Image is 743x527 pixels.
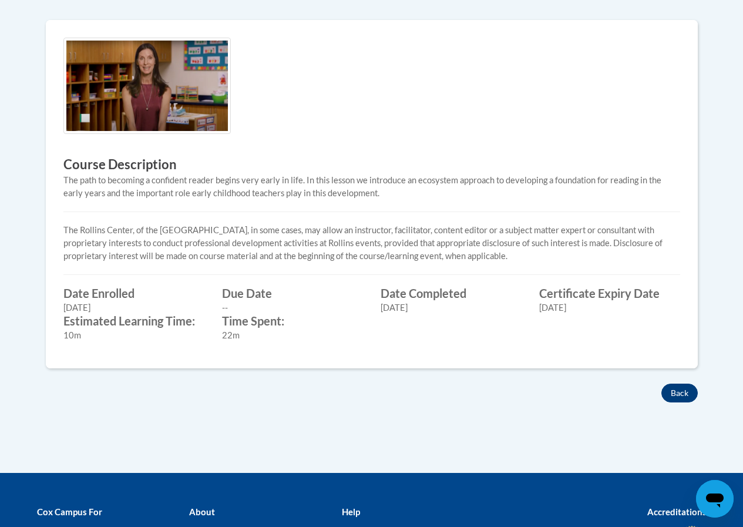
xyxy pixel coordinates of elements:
[37,506,102,517] b: Cox Campus For
[381,287,522,300] label: Date Completed
[222,301,363,314] div: --
[381,301,522,314] div: [DATE]
[63,314,204,327] label: Estimated Learning Time:
[539,301,680,314] div: [DATE]
[647,506,707,517] b: Accreditations
[222,314,363,327] label: Time Spent:
[63,224,680,263] p: The Rollins Center, of the [GEOGRAPHIC_DATA], in some cases, may allow an instructor, facilitator...
[222,287,363,300] label: Due Date
[539,287,680,300] label: Certificate Expiry Date
[63,301,204,314] div: [DATE]
[63,174,680,200] div: The path to becoming a confident reader begins very early in life. In this lesson we introduce an...
[189,506,215,517] b: About
[661,384,698,402] button: Back
[63,329,204,342] div: 10m
[222,329,363,342] div: 22m
[696,480,734,518] iframe: Button to launch messaging window
[63,156,680,174] h3: Course Description
[63,38,231,135] img: Course logo image
[63,287,204,300] label: Date Enrolled
[342,506,360,517] b: Help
